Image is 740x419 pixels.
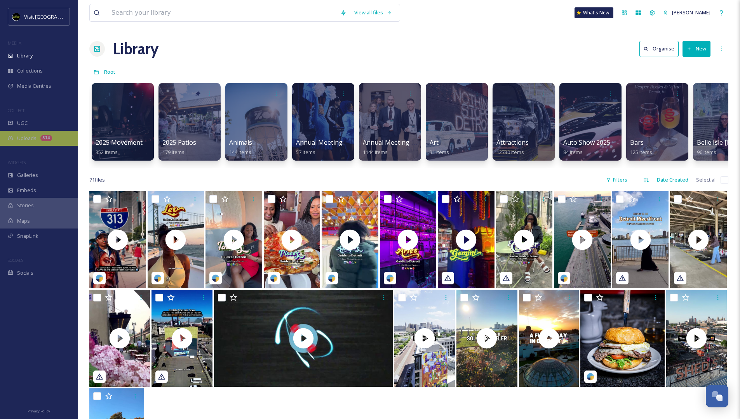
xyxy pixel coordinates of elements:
a: View all files [350,5,396,20]
a: Privacy Policy [28,406,50,415]
a: 2025 Patios179 items [162,139,196,156]
button: Organise [639,41,679,57]
span: Animals [229,138,252,147]
a: Library [113,37,158,61]
span: Bars [630,138,644,147]
a: Root [104,67,115,76]
img: thumbnail [496,191,553,288]
span: Embeds [17,187,36,194]
img: snapsea-logo.png [587,373,594,381]
img: thumbnail [151,290,212,387]
a: 2025 Movement352 items [96,139,143,156]
img: thumbnail [438,191,494,288]
img: thumbnail [89,191,146,288]
span: SOCIALS [8,257,23,263]
span: 71 file s [89,176,105,184]
span: Galleries [17,171,38,179]
img: thumbnail [519,290,579,387]
div: Filters [602,172,631,187]
span: COLLECT [8,107,24,113]
input: Search your library [108,4,336,21]
a: Auto Show 202584 items [563,139,610,156]
span: Root [104,68,115,75]
img: snapsea-logo.png [212,274,219,282]
a: Art31 items [430,139,449,156]
span: Media Centres [17,82,51,90]
span: [PERSON_NAME] [672,9,710,16]
img: snapsea-logo.png [270,274,278,282]
img: puma_detroit-18265781977248104.jpeg [580,290,664,387]
img: VISIT%20DETROIT%20LOGO%20-%20BLACK%20BACKGROUND.png [12,13,20,21]
span: 31 items [430,149,449,156]
span: 125 items [630,149,652,156]
span: Annual Meeting [296,138,343,147]
a: Attractions12730 items [496,139,529,156]
div: Date Created [653,172,692,187]
span: 2025 Movement [96,138,143,147]
span: Annual Meeting (Eblast) [363,138,433,147]
span: Privacy Policy [28,409,50,414]
img: thumbnail [612,191,669,288]
a: Animals144 items [229,139,252,156]
img: thumbnail [380,191,437,288]
img: snapsea-logo.png [154,274,162,282]
span: MEDIA [8,40,21,46]
span: 352 items [96,149,118,156]
img: snapsea-logo.png [386,274,394,282]
img: thumbnail [670,191,727,288]
span: 144 items [229,149,251,156]
span: Select all [696,176,717,184]
span: Visit [GEOGRAPHIC_DATA] [24,13,84,20]
span: Library [17,52,33,59]
span: Auto Show 2025 [563,138,610,147]
button: New [683,41,710,57]
span: 57 items [296,149,315,156]
span: 84 items [563,149,583,156]
span: 1144 items [363,149,388,156]
span: SnapLink [17,232,38,240]
img: snapsea-logo.png [328,274,336,282]
img: snapsea-logo.png [560,274,568,282]
span: 179 items [162,149,185,156]
span: 96 items [697,149,716,156]
a: Annual Meeting57 items [296,139,343,156]
img: thumbnail [554,191,611,288]
img: thumbnail [394,290,455,387]
span: 12730 items [496,149,524,156]
button: Open Chat [706,385,728,407]
span: Stories [17,202,34,209]
a: Organise [639,41,683,57]
img: thumbnail [322,191,378,288]
span: Attractions [496,138,529,147]
img: thumbnail [89,290,150,387]
span: Socials [17,269,33,277]
img: thumbnail [148,191,204,288]
span: Maps [17,217,30,225]
img: thumbnail [214,290,393,387]
a: Bars125 items [630,139,652,156]
a: What's New [575,7,613,18]
span: Art [430,138,439,147]
span: Collections [17,67,43,74]
img: thumbnail [666,290,727,387]
img: thumbnail [205,191,262,288]
img: snapsea-logo.png [96,274,103,282]
div: 314 [40,135,52,141]
span: Uploads [17,135,37,142]
a: [PERSON_NAME] [659,5,714,20]
img: thumbnail [264,191,320,288]
a: Annual Meeting (Eblast)1144 items [363,139,433,156]
span: 2025 Patios [162,138,196,147]
img: thumbnail [456,290,517,387]
span: WIDGETS [8,159,26,165]
span: UGC [17,119,28,127]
